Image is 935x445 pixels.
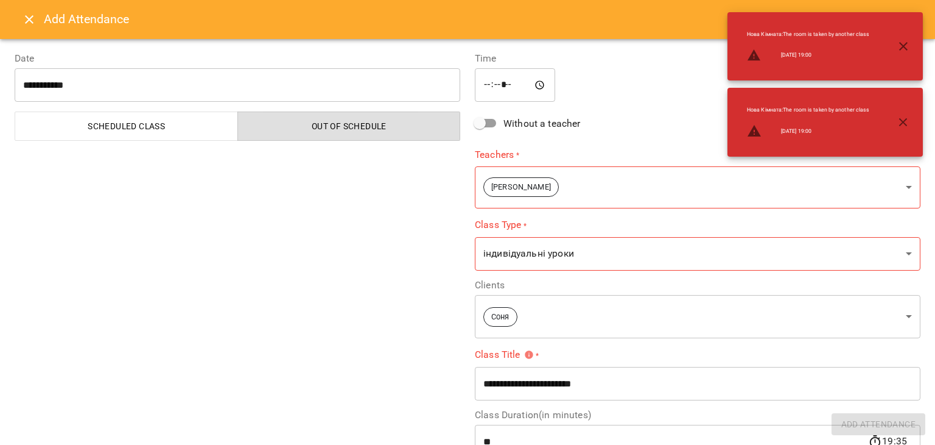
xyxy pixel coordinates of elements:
[475,410,920,420] label: Class Duration(in minutes)
[503,116,581,131] span: Without a teacher
[484,182,558,193] span: [PERSON_NAME]
[475,218,920,232] label: Class Type
[475,148,920,162] label: Teachers
[15,5,44,34] button: Close
[737,119,879,143] li: [DATE] 19:00
[475,295,920,338] div: Соня
[737,101,879,119] li: Нова Кімната : The room is taken by another class
[737,26,879,43] li: Нова Кімната : The room is taken by another class
[475,237,920,271] div: індивідуальні уроки
[15,54,460,63] label: Date
[475,350,534,360] span: Class Title
[23,119,231,133] span: Scheduled class
[245,119,453,133] span: Out of Schedule
[237,112,461,141] button: Out of Schedule
[475,280,920,290] label: Clients
[15,112,238,141] button: Scheduled class
[484,311,517,323] span: Соня
[737,43,879,68] li: [DATE] 19:00
[475,54,920,63] label: Time
[524,350,534,360] svg: Please specify class title or select clients
[475,166,920,208] div: [PERSON_NAME]
[44,10,130,29] h6: Add Attendance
